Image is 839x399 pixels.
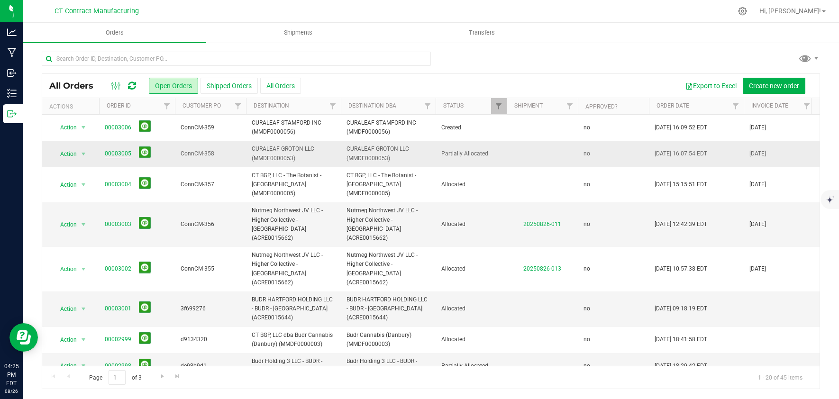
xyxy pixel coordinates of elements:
[105,180,131,189] a: 00003004
[441,149,501,158] span: Partially Allocated
[347,251,430,287] span: Nutmeg Northwest JV LLC - Higher Collective - [GEOGRAPHIC_DATA] (ACRE0015662)
[655,304,707,313] span: [DATE] 09:18:19 EDT
[679,78,743,94] button: Export to Excel
[105,264,131,273] a: 00003002
[749,123,766,132] span: [DATE]
[749,220,766,229] span: [DATE]
[584,264,590,273] span: no
[523,265,561,272] a: 20250826-013
[4,388,18,395] p: 08/26
[750,370,810,384] span: 1 - 20 of 45 items
[105,362,131,371] a: 00002998
[252,251,335,287] span: Nutmeg Northwest JV LLC - Higher Collective - [GEOGRAPHIC_DATA] (ACRE0015662)
[743,78,805,94] button: Create new order
[584,304,590,313] span: no
[325,98,341,114] a: Filter
[78,147,90,161] span: select
[181,335,240,344] span: d9134320
[52,302,77,316] span: Action
[81,370,149,385] span: Page of 3
[347,331,430,349] span: Budr Cannabis (Danbury) (MMDF0000003)
[584,149,590,158] span: no
[347,295,430,323] span: BUDR HARTFORD HOLDING LLC - BUDR - [GEOGRAPHIC_DATA] (ACRE0015644)
[584,362,590,371] span: no
[584,335,590,344] span: no
[655,180,707,189] span: [DATE] 15:15:51 EDT
[749,149,766,158] span: [DATE]
[260,78,301,94] button: All Orders
[254,102,289,109] a: Destination
[23,23,206,43] a: Orders
[655,123,707,132] span: [DATE] 16:09:52 EDT
[201,78,258,94] button: Shipped Orders
[514,102,543,109] a: Shipment
[181,123,240,132] span: ConnCM-359
[252,206,335,243] span: Nutmeg Northwest JV LLC - Higher Collective - [GEOGRAPHIC_DATA] (ACRE0015662)
[655,362,707,371] span: [DATE] 18:29:42 EDT
[7,27,17,37] inline-svg: Analytics
[105,123,131,132] a: 00003006
[182,102,221,109] a: Customer PO
[52,147,77,161] span: Action
[181,264,240,273] span: ConnCM-355
[491,98,507,114] a: Filter
[252,357,335,375] span: Budr Holding 3 LLC - BUDR - Tolland (ACRE0015669)
[105,304,131,313] a: 00003001
[7,68,17,78] inline-svg: Inbound
[562,98,578,114] a: Filter
[206,23,390,43] a: Shipments
[420,98,436,114] a: Filter
[347,206,430,243] span: Nutmeg Northwest JV LLC - Higher Collective - [GEOGRAPHIC_DATA] (ACRE0015662)
[93,28,137,37] span: Orders
[159,98,175,114] a: Filter
[737,7,748,16] div: Manage settings
[52,359,77,372] span: Action
[348,102,396,109] a: Destination DBA
[52,121,77,134] span: Action
[655,335,707,344] span: [DATE] 18:41:58 EDT
[456,28,508,37] span: Transfers
[181,149,240,158] span: ConnCM-358
[42,52,431,66] input: Search Order ID, Destination, Customer PO...
[230,98,246,114] a: Filter
[52,263,77,276] span: Action
[655,149,707,158] span: [DATE] 16:07:54 EDT
[584,180,590,189] span: no
[155,370,169,383] a: Go to the next page
[441,123,501,132] span: Created
[657,102,689,109] a: Order Date
[78,218,90,231] span: select
[728,98,744,114] a: Filter
[78,302,90,316] span: select
[252,145,335,163] span: CURALEAF GROTON LLC (MMDF0000053)
[347,118,430,136] span: CURALEAF STAMFORD INC (MMDF0000056)
[347,171,430,199] span: CT BGP, LLC - The Botanist - [GEOGRAPHIC_DATA] (MMDF0000005)
[584,123,590,132] span: no
[749,180,766,189] span: [DATE]
[252,331,335,349] span: CT BGP, LLC dba Budr Cannabis (Danbury) (MMDF0000003)
[181,362,240,371] span: de98b9d1
[655,264,707,273] span: [DATE] 10:57:38 EDT
[109,370,126,385] input: 1
[149,78,198,94] button: Open Orders
[271,28,325,37] span: Shipments
[759,7,821,15] span: Hi, [PERSON_NAME]!
[78,263,90,276] span: select
[347,145,430,163] span: CURALEAF GROTON LLC (MMDF0000053)
[749,264,766,273] span: [DATE]
[584,220,590,229] span: no
[7,48,17,57] inline-svg: Manufacturing
[107,102,131,109] a: Order ID
[655,220,707,229] span: [DATE] 12:42:39 EDT
[441,335,501,344] span: Allocated
[252,295,335,323] span: BUDR HARTFORD HOLDING LLC - BUDR - [GEOGRAPHIC_DATA] (ACRE0015644)
[52,333,77,346] span: Action
[4,362,18,388] p: 04:25 PM EDT
[751,102,788,109] a: Invoice Date
[441,362,501,371] span: Partially Allocated
[9,323,38,352] iframe: Resource center
[181,220,240,229] span: ConnCM-356
[441,304,501,313] span: Allocated
[441,220,501,229] span: Allocated
[49,81,103,91] span: All Orders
